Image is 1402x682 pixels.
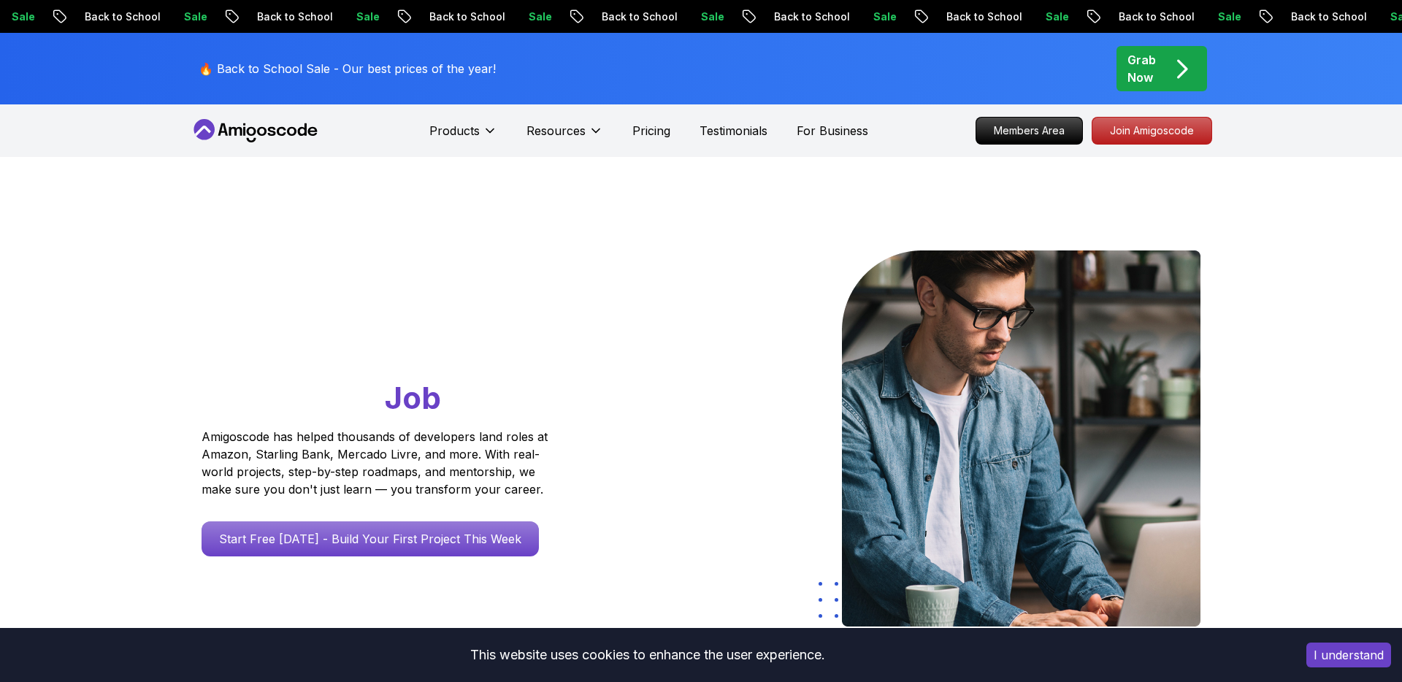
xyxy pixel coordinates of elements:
p: Products [429,122,480,139]
p: Back to School [1276,9,1375,24]
a: Members Area [976,117,1083,145]
p: Sale [513,9,560,24]
p: Back to School [414,9,513,24]
p: Back to School [931,9,1030,24]
img: hero [842,250,1200,627]
p: Back to School [69,9,169,24]
p: Sale [1203,9,1249,24]
div: This website uses cookies to enhance the user experience. [11,639,1284,671]
p: Join Amigoscode [1092,118,1211,144]
p: Sale [1030,9,1077,24]
p: Back to School [759,9,858,24]
a: For Business [797,122,868,139]
p: Sale [858,9,905,24]
p: Sale [169,9,215,24]
a: Pricing [632,122,670,139]
p: Sale [341,9,388,24]
p: 🔥 Back to School Sale - Our best prices of the year! [199,60,496,77]
p: Grab Now [1127,51,1156,86]
p: Amigoscode has helped thousands of developers land roles at Amazon, Starling Bank, Mercado Livre,... [202,428,552,498]
p: Back to School [1103,9,1203,24]
button: Products [429,122,497,151]
h1: Go From Learning to Hired: Master Java, Spring Boot & Cloud Skills That Get You the [202,250,604,419]
button: Accept cookies [1306,643,1391,667]
a: Join Amigoscode [1092,117,1212,145]
button: Resources [526,122,603,151]
p: Back to School [586,9,686,24]
a: Testimonials [700,122,767,139]
p: Sale [686,9,732,24]
p: Back to School [242,9,341,24]
p: Resources [526,122,586,139]
span: Job [385,379,441,416]
a: Start Free [DATE] - Build Your First Project This Week [202,521,539,556]
p: Members Area [976,118,1082,144]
